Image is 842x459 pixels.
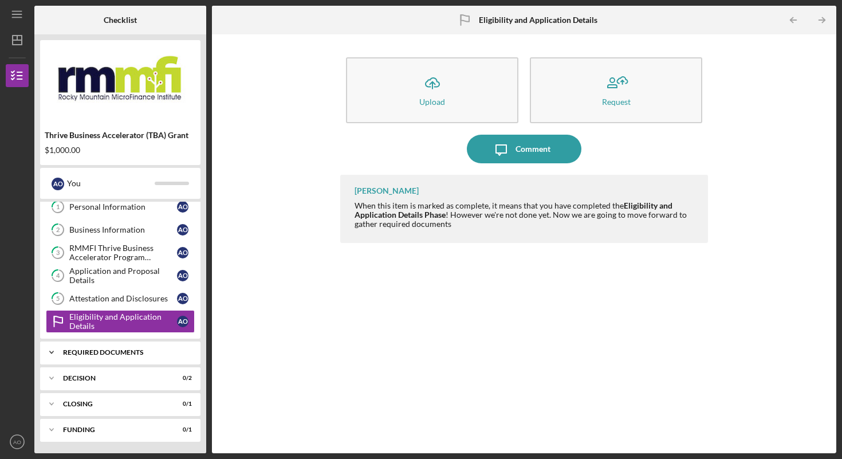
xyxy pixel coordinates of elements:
[69,312,177,331] div: Eligibility and Application Details
[355,201,697,229] div: When this item is marked as complete, it means that you have completed the ! However we're not do...
[177,247,188,258] div: A O
[13,439,21,445] text: AO
[177,224,188,236] div: A O
[45,146,196,155] div: $1,000.00
[69,266,177,285] div: Application and Proposal Details
[177,270,188,281] div: A O
[63,375,163,382] div: DECISION
[530,57,702,123] button: Request
[171,426,192,433] div: 0 / 1
[46,195,195,218] a: 1Personal InformationAO
[177,316,188,327] div: A O
[479,15,597,25] b: Eligibility and Application Details
[56,203,60,211] tspan: 1
[46,287,195,310] a: 5Attestation and DisclosuresAO
[46,218,195,241] a: 2Business InformationAO
[56,272,60,280] tspan: 4
[45,131,196,140] div: Thrive Business Accelerator (TBA) Grant
[69,294,177,303] div: Attestation and Disclosures
[56,295,60,303] tspan: 5
[171,401,192,407] div: 0 / 1
[67,174,155,193] div: You
[63,426,163,433] div: Funding
[602,97,631,106] div: Request
[56,226,60,234] tspan: 2
[46,264,195,287] a: 4Application and Proposal DetailsAO
[46,310,195,333] a: Eligibility and Application DetailsAO
[69,244,177,262] div: RMMFI Thrive Business Accelerator Program Participation
[516,135,550,163] div: Comment
[69,202,177,211] div: Personal Information
[52,178,64,190] div: A O
[419,97,445,106] div: Upload
[63,349,186,356] div: REQUIRED DOCUMENTS
[177,293,188,304] div: A O
[171,375,192,382] div: 0 / 2
[40,46,200,115] img: Product logo
[63,401,163,407] div: CLOSING
[355,186,419,195] div: [PERSON_NAME]
[69,225,177,234] div: Business Information
[56,249,60,257] tspan: 3
[177,201,188,213] div: A O
[355,201,672,219] strong: Eligibility and Application Details Phase
[46,241,195,264] a: 3RMMFI Thrive Business Accelerator Program ParticipationAO
[467,135,581,163] button: Comment
[104,15,137,25] b: Checklist
[346,57,518,123] button: Upload
[6,430,29,453] button: AO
